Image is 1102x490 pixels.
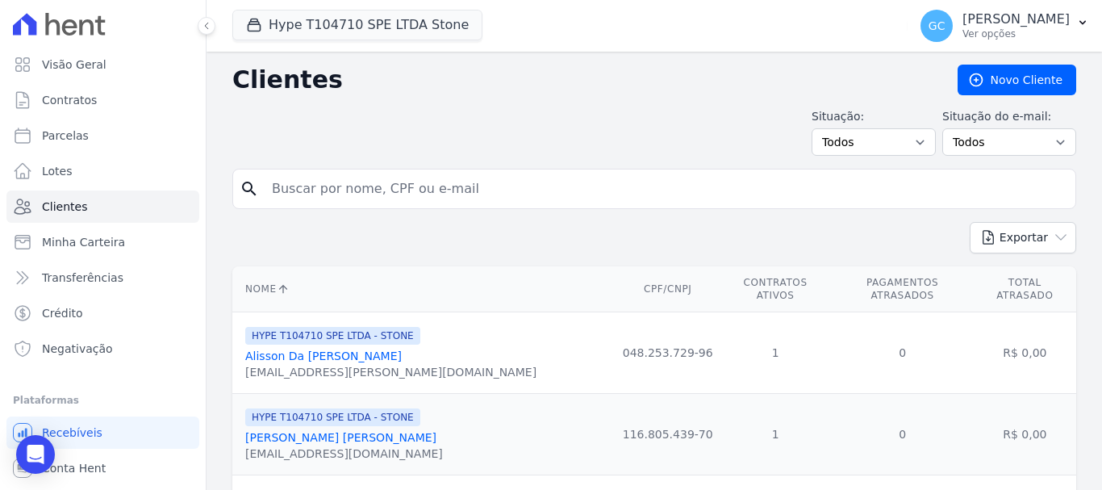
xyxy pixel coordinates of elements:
th: Total Atrasado [974,266,1076,312]
span: Negativação [42,341,113,357]
a: Visão Geral [6,48,199,81]
a: Minha Carteira [6,226,199,258]
input: Buscar por nome, CPF ou e-mail [262,173,1069,205]
td: 0 [832,312,974,394]
a: Crédito [6,297,199,329]
span: GC [929,20,945,31]
div: Open Intercom Messenger [16,435,55,474]
td: R$ 0,00 [974,312,1076,394]
i: search [240,179,259,199]
span: Crédito [42,305,83,321]
span: HYPE T104710 SPE LTDA - STONE [245,408,420,426]
span: Recebíveis [42,425,102,441]
td: 0 [832,394,974,475]
div: [EMAIL_ADDRESS][DOMAIN_NAME] [245,446,443,462]
span: Minha Carteira [42,234,125,250]
a: Contratos [6,84,199,116]
p: Ver opções [962,27,1070,40]
a: Conta Hent [6,452,199,484]
a: Recebíveis [6,417,199,449]
a: Lotes [6,155,199,187]
button: Exportar [970,222,1076,253]
td: 116.805.439-70 [616,394,720,475]
td: R$ 0,00 [974,394,1076,475]
td: 1 [720,312,832,394]
th: CPF/CNPJ [616,266,720,312]
span: Clientes [42,199,87,215]
span: Conta Hent [42,460,106,476]
a: [PERSON_NAME] [PERSON_NAME] [245,431,436,444]
h2: Clientes [232,65,932,94]
p: [PERSON_NAME] [962,11,1070,27]
th: Contratos Ativos [720,266,832,312]
span: HYPE T104710 SPE LTDA - STONE [245,327,420,345]
a: Clientes [6,191,199,223]
button: GC [PERSON_NAME] Ver opções [908,3,1102,48]
div: Plataformas [13,391,193,410]
a: Negativação [6,333,199,365]
label: Situação do e-mail: [942,108,1076,125]
span: Parcelas [42,128,89,144]
button: Hype T104710 SPE LTDA Stone [232,10,482,40]
td: 048.253.729-96 [616,312,720,394]
a: Parcelas [6,119,199,152]
th: Pagamentos Atrasados [832,266,974,312]
label: Situação: [812,108,936,125]
span: Transferências [42,270,123,286]
span: Visão Geral [42,57,106,73]
th: Nome [232,266,616,312]
span: Lotes [42,163,73,179]
a: Transferências [6,262,199,294]
td: 1 [720,394,832,475]
a: Novo Cliente [958,65,1076,95]
div: [EMAIL_ADDRESS][PERSON_NAME][DOMAIN_NAME] [245,364,536,380]
a: Alisson Da [PERSON_NAME] [245,350,402,362]
span: Contratos [42,92,97,108]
